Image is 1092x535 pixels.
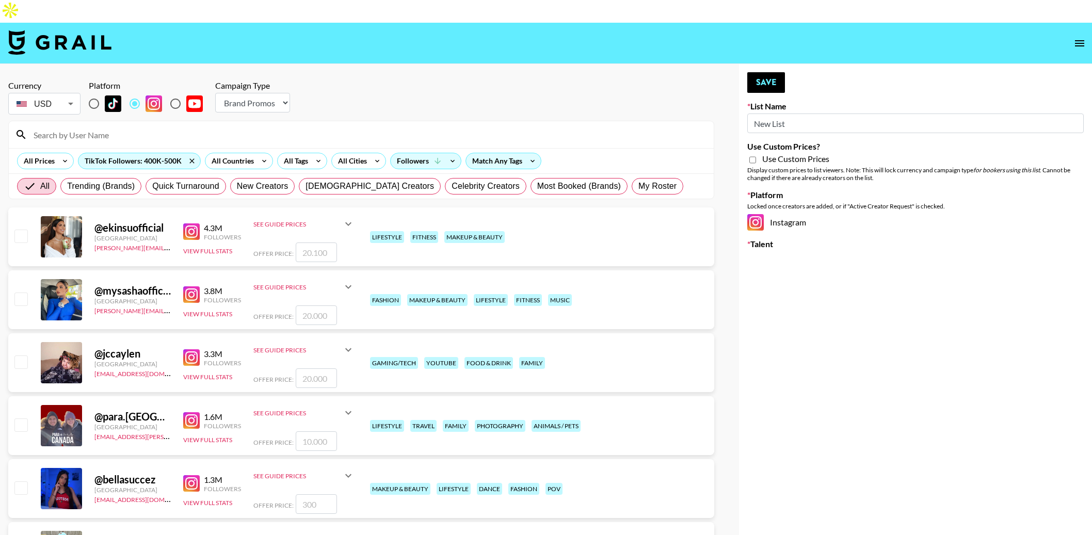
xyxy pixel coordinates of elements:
div: See Guide Prices [253,400,355,425]
label: Talent [747,239,1084,249]
span: Offer Price: [253,250,294,257]
input: 20.000 [296,368,337,388]
div: 3.8M [204,286,241,296]
div: 1.6M [204,412,241,422]
div: travel [410,420,437,432]
div: Platform [89,80,211,91]
div: lifestyle [437,483,471,495]
div: 1.3M [204,475,241,485]
img: Instagram [146,95,162,112]
button: Save [747,72,785,93]
span: Celebrity Creators [452,180,520,192]
div: TikTok Followers: 400K-500K [78,153,200,169]
div: Followers [204,296,241,304]
div: fitness [410,231,438,243]
div: [GEOGRAPHIC_DATA] [94,234,171,242]
div: @ ekinsuofficial [94,221,171,234]
span: Offer Price: [253,439,294,446]
button: open drawer [1069,33,1090,54]
label: Use Custom Prices? [747,141,1084,152]
label: List Name [747,101,1084,111]
div: All Prices [18,153,57,169]
div: lifestyle [370,420,404,432]
div: makeup & beauty [370,483,430,495]
a: [EMAIL_ADDRESS][DOMAIN_NAME] [94,368,198,378]
div: [GEOGRAPHIC_DATA] [94,423,171,431]
div: All Cities [332,153,369,169]
div: [GEOGRAPHIC_DATA] [94,360,171,368]
div: Followers [204,422,241,430]
div: Instagram [747,214,1084,231]
div: lifestyle [370,231,404,243]
div: Followers [391,153,461,169]
div: Match Any Tags [466,153,541,169]
span: Quick Turnaround [152,180,219,192]
button: View Full Stats [183,247,232,255]
button: View Full Stats [183,373,232,381]
button: View Full Stats [183,499,232,507]
div: makeup & beauty [407,294,468,306]
div: See Guide Prices [253,463,355,488]
span: Offer Price: [253,501,294,509]
img: YouTube [186,95,203,112]
em: for bookers using this list [973,166,1040,174]
span: Trending (Brands) [67,180,135,192]
div: See Guide Prices [253,283,342,291]
img: Instagram [183,223,200,240]
div: Campaign Type [215,80,290,91]
div: Followers [204,233,241,241]
span: Use Custom Prices [762,154,829,164]
div: makeup & beauty [444,231,505,243]
div: fashion [370,294,401,306]
input: 10.000 [296,431,337,451]
div: animals / pets [532,420,581,432]
div: Followers [204,359,241,367]
span: My Roster [638,180,677,192]
div: See Guide Prices [253,274,355,299]
div: @ para.[GEOGRAPHIC_DATA] [94,410,171,423]
div: See Guide Prices [253,220,342,228]
input: 20.100 [296,242,337,262]
div: food & drink [464,357,513,369]
button: View Full Stats [183,310,232,318]
img: Instagram [183,286,200,303]
div: Display custom prices to list viewers. Note: This will lock currency and campaign type . Cannot b... [747,166,1084,182]
div: family [443,420,469,432]
img: TikTok [105,95,121,112]
div: All Tags [278,153,310,169]
div: See Guide Prices [253,472,342,480]
img: Instagram [183,349,200,366]
span: New Creators [237,180,288,192]
div: dance [477,483,502,495]
img: Instagram [183,475,200,492]
div: @ jccaylen [94,347,171,360]
input: 300 [296,494,337,514]
div: See Guide Prices [253,212,355,236]
div: youtube [424,357,458,369]
button: View Full Stats [183,436,232,444]
div: pov [545,483,563,495]
div: Followers [204,485,241,493]
img: Instagram [747,214,764,231]
div: [GEOGRAPHIC_DATA] [94,297,171,305]
div: fashion [508,483,539,495]
span: Offer Price: [253,376,294,383]
div: family [519,357,545,369]
div: [GEOGRAPHIC_DATA] [94,486,171,494]
div: Currency [8,80,81,91]
label: Platform [747,190,1084,200]
div: 3.3M [204,349,241,359]
span: [DEMOGRAPHIC_DATA] Creators [306,180,434,192]
div: music [548,294,572,306]
div: gaming/tech [370,357,418,369]
div: See Guide Prices [253,337,355,362]
div: 4.3M [204,223,241,233]
input: 20.000 [296,305,337,325]
img: Instagram [183,412,200,429]
div: See Guide Prices [253,409,342,417]
div: lifestyle [474,294,508,306]
div: @ bellasuccez [94,473,171,486]
div: See Guide Prices [253,346,342,354]
span: All [40,180,50,192]
a: [PERSON_NAME][EMAIL_ADDRESS][DOMAIN_NAME] [94,305,247,315]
